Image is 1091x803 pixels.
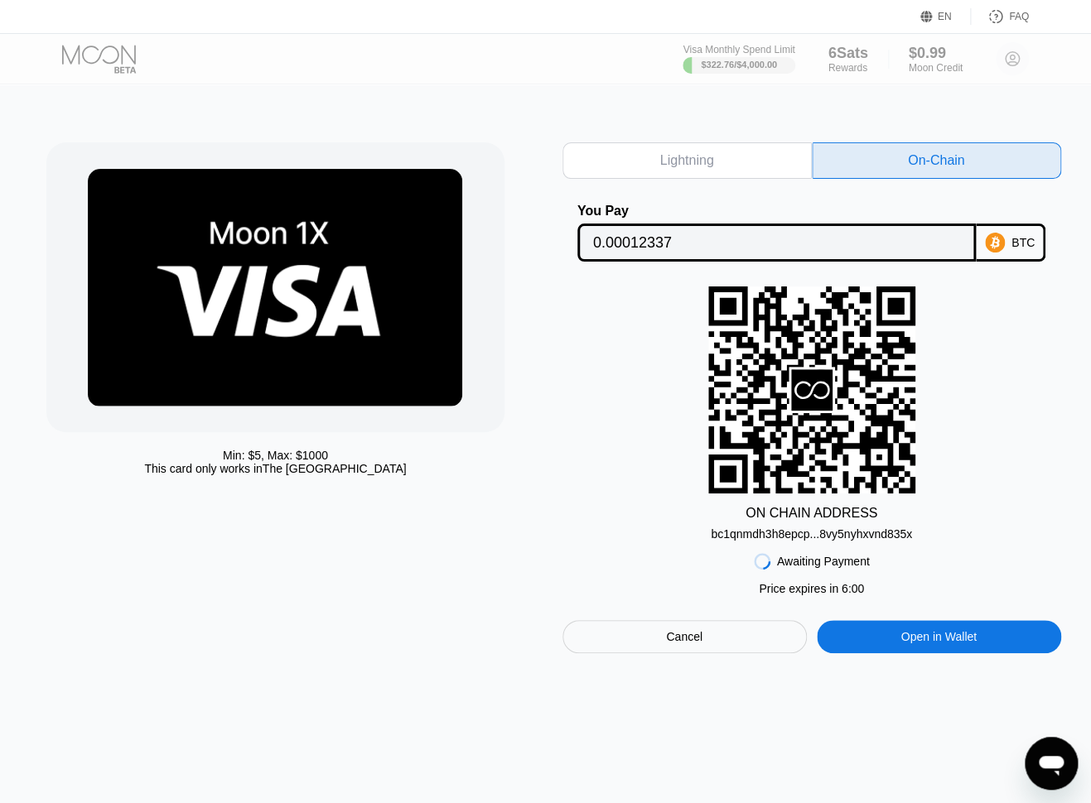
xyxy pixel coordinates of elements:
div: Awaiting Payment [777,555,870,568]
div: Visa Monthly Spend Limit$322.76/$4,000.00 [683,44,794,74]
div: Price expires in [759,582,864,595]
iframe: Button to launch messaging window, conversation in progress [1025,737,1078,790]
div: bc1qnmdh3h8epcp...8vy5nyhxvnd835x [711,527,912,541]
div: You PayBTC [562,204,1061,262]
div: Open in Wallet [817,620,1061,653]
div: BTC [1011,236,1035,249]
div: Open in Wallet [900,629,976,644]
span: 6 : 00 [842,582,864,595]
div: $322.76 / $4,000.00 [701,60,777,70]
div: On-Chain [908,152,964,169]
div: On-Chain [812,142,1061,179]
div: bc1qnmdh3h8epcp...8vy5nyhxvnd835x [711,521,912,541]
div: FAQ [1009,11,1029,22]
div: Cancel [666,629,702,644]
div: You Pay [577,204,977,219]
div: Min: $ 5 , Max: $ 1000 [223,449,328,462]
div: EN [938,11,952,22]
div: FAQ [971,8,1029,25]
div: ON CHAIN ADDRESS [746,506,877,521]
div: Lightning [562,142,812,179]
div: Cancel [562,620,807,653]
div: EN [920,8,971,25]
div: This card only works in The [GEOGRAPHIC_DATA] [144,462,406,475]
div: Visa Monthly Spend Limit [683,44,794,55]
div: Lightning [660,152,714,169]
